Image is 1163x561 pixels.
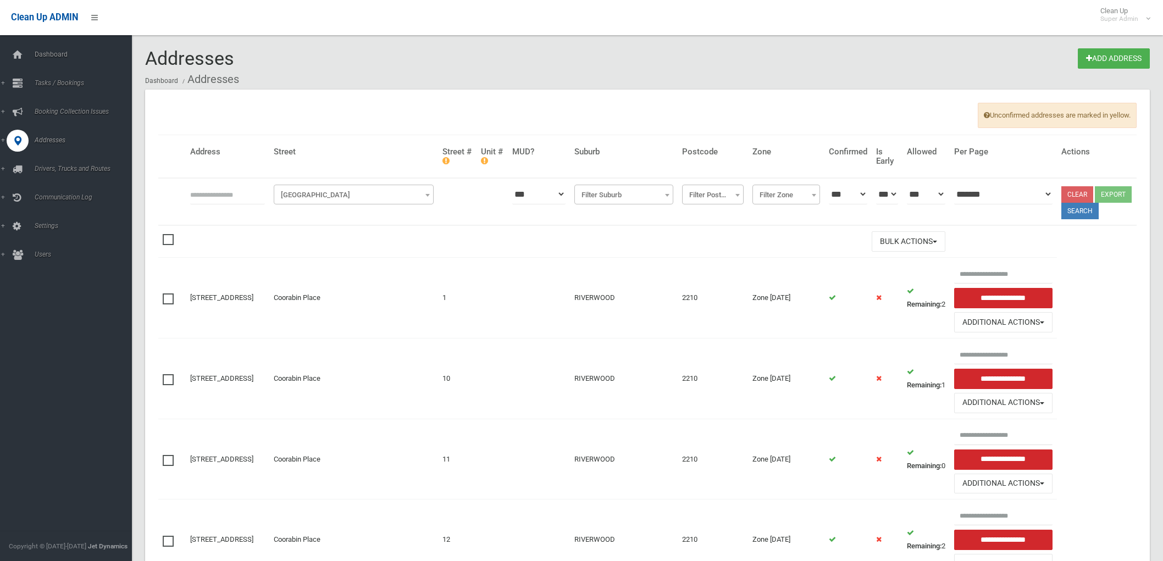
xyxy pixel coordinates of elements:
h4: MUD? [512,147,566,157]
td: 1 [902,338,950,419]
h4: Allowed [907,147,945,157]
span: Settings [31,222,141,230]
strong: Remaining: [907,381,942,389]
button: Additional Actions [954,474,1053,494]
span: Drivers, Trucks and Routes [31,165,141,173]
a: [STREET_ADDRESS] [190,374,253,382]
a: Dashboard [145,77,178,85]
td: 0 [902,419,950,499]
button: Search [1061,203,1099,219]
td: Coorabin Place [269,258,438,338]
button: Additional Actions [954,312,1053,332]
td: 2 [902,258,950,338]
span: Tasks / Bookings [31,79,141,87]
span: Clean Up [1095,7,1149,23]
td: 11 [438,419,477,499]
h4: Is Early [876,147,898,165]
span: Booking Collection Issues [31,108,141,115]
strong: Jet Dynamics [88,542,128,550]
small: Super Admin [1100,15,1138,23]
h4: Postcode [682,147,744,157]
span: Addresses [145,47,234,69]
span: Filter Postcode [685,187,741,203]
td: 2210 [678,258,748,338]
span: Unconfirmed addresses are marked in yellow. [978,103,1137,128]
span: Users [31,251,141,258]
h4: Zone [752,147,820,157]
span: Copyright © [DATE]-[DATE] [9,542,86,550]
td: 10 [438,338,477,419]
span: Filter Zone [752,185,820,204]
td: RIVERWOOD [570,419,678,499]
span: Filter Suburb [577,187,671,203]
h4: Actions [1061,147,1132,157]
a: Add Address [1078,48,1150,69]
span: Filter Postcode [682,185,744,204]
td: Zone [DATE] [748,258,824,338]
td: Zone [DATE] [748,419,824,499]
td: 1 [438,258,477,338]
h4: Confirmed [829,147,867,157]
span: Filter Suburb [574,185,673,204]
h4: Street [274,147,434,157]
span: Filter Zone [755,187,817,203]
h4: Per Page [954,147,1053,157]
span: Clean Up ADMIN [11,12,78,23]
button: Export [1095,186,1132,203]
a: [STREET_ADDRESS] [190,293,253,302]
strong: Remaining: [907,462,942,470]
a: [STREET_ADDRESS] [190,455,253,463]
h4: Address [190,147,265,157]
span: Dashboard [31,51,141,58]
a: [STREET_ADDRESS] [190,535,253,543]
td: RIVERWOOD [570,338,678,419]
span: Filter Street [274,185,434,204]
h4: Street # [442,147,472,165]
span: Communication Log [31,193,141,201]
td: RIVERWOOD [570,258,678,338]
li: Addresses [180,69,239,90]
td: 2210 [678,419,748,499]
td: Coorabin Place [269,419,438,499]
button: Additional Actions [954,393,1053,413]
strong: Remaining: [907,300,942,308]
a: Clear [1061,186,1093,203]
button: Bulk Actions [872,231,945,252]
span: Addresses [31,136,141,144]
td: Coorabin Place [269,338,438,419]
td: 2210 [678,338,748,419]
strong: Remaining: [907,542,942,550]
h4: Suburb [574,147,673,157]
h4: Unit # [481,147,503,165]
span: Filter Street [276,187,431,203]
td: Zone [DATE] [748,338,824,419]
